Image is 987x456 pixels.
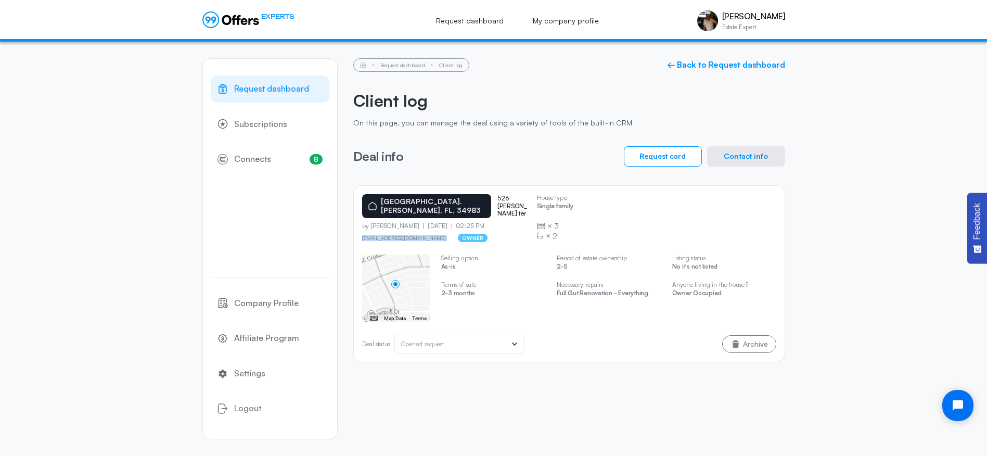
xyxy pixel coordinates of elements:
[441,263,545,273] p: As-is
[441,255,545,262] p: Selling option
[424,222,452,230] p: [DATE]
[362,235,446,241] a: [EMAIL_ADDRESS][DOMAIN_NAME]
[211,146,329,173] a: Connects8
[211,395,329,422] button: Logout
[425,9,515,32] a: Request dashboard
[557,289,661,299] p: Full Gut Renovation - Everything
[353,91,785,110] h2: Client log
[672,255,776,308] swiper-slide: 4 / 5
[353,149,404,163] h3: Deal info
[380,62,425,68] a: Request dashboard
[554,221,559,231] span: 3
[521,9,610,32] a: My company profile
[557,281,661,288] p: Necessary repairs
[557,255,661,308] swiper-slide: 3 / 5
[310,154,323,164] span: 8
[234,118,287,131] span: Subscriptions
[234,153,271,166] span: Connects
[697,10,718,31] img: scott markowitz
[553,231,557,241] span: 2
[441,255,545,308] swiper-slide: 2 / 5
[667,60,785,70] a: ← Back to Request dashboard
[211,75,329,103] a: Request dashboard
[722,11,785,21] p: [PERSON_NAME]
[537,202,573,212] p: Single family
[202,11,294,28] a: EXPERTS
[458,234,488,242] p: owner
[353,119,785,128] p: On this page, you can manage the deal using a variety of tools of the built-in CRM
[452,222,484,230] p: 02:25 PM
[707,146,785,167] button: Contact info
[211,325,329,352] a: Affiliate Program
[672,263,776,273] p: No it's not listed
[624,146,702,167] button: Request card
[557,263,661,273] p: 2-5
[439,62,463,68] li: Client log
[381,197,485,215] p: [GEOGRAPHIC_DATA]. [PERSON_NAME], FL, 34983
[261,11,294,21] span: EXPERTS
[537,231,573,241] div: ×
[211,111,329,138] a: Subscriptions
[722,24,785,30] p: Estate Expert
[234,332,299,345] span: Affiliate Program
[743,340,768,348] span: Archive
[537,221,573,231] div: ×
[234,297,299,310] span: Company Profile
[933,381,982,430] iframe: Tidio Chat
[972,203,982,239] span: Feedback
[234,367,265,381] span: Settings
[234,402,261,415] span: Logout
[497,195,529,217] p: 526 [PERSON_NAME] ter
[234,82,309,96] span: Request dashboard
[722,335,776,353] button: Archive
[211,360,329,387] a: Settings
[362,222,424,230] p: by [PERSON_NAME]
[362,340,390,348] p: Deal status
[557,255,661,262] p: Period of estate ownership
[672,281,776,288] p: Anyone living in the house?
[537,194,573,201] p: House type
[362,255,430,322] swiper-slide: 1 / 5
[441,289,545,299] p: 2-3 months
[967,193,987,263] button: Feedback - Show survey
[672,289,776,299] p: Owner Occupied
[441,281,545,288] p: Terms of sale
[401,340,444,348] span: Opened request
[211,290,329,317] a: Company Profile
[672,255,776,262] p: Listing status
